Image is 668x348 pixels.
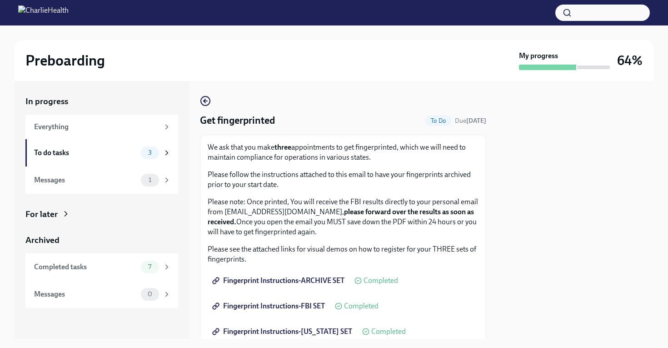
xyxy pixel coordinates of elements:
div: Completed tasks [34,262,137,272]
p: We ask that you make appointments to get fingerprinted, which we will need to maintain compliance... [208,142,479,162]
a: Fingerprint Instructions-FBI SET [208,297,331,315]
div: Messages [34,175,137,185]
h3: 64% [617,52,643,69]
div: Everything [34,122,159,132]
span: October 6th, 2025 08:00 [455,116,486,125]
span: 7 [143,263,157,270]
span: Completed [371,328,406,335]
span: Completed [364,277,398,284]
div: Messages [34,289,137,299]
h2: Preboarding [25,51,105,70]
span: Fingerprint Instructions-ARCHIVE SET [214,276,344,285]
p: Please see the attached links for visual demos on how to register for your THREE sets of fingerpr... [208,244,479,264]
span: 1 [143,177,157,183]
span: Fingerprint Instructions-[US_STATE] SET [214,327,352,336]
a: To do tasks3 [25,139,178,166]
strong: My progress [519,51,558,61]
span: 3 [143,149,157,156]
a: Fingerprint Instructions-ARCHIVE SET [208,272,351,290]
a: Archived [25,234,178,246]
a: For later [25,208,178,220]
strong: [DATE] [466,117,486,125]
a: Messages1 [25,166,178,194]
p: Please note: Once printed, You will receive the FBI results directly to your personal email from ... [208,197,479,237]
span: To Do [425,117,451,124]
h4: Get fingerprinted [200,114,275,127]
p: Please follow the instructions attached to this email to have your fingerprints archived prior to... [208,170,479,190]
strong: three [274,143,291,151]
div: To do tasks [34,148,137,158]
a: Everything [25,115,178,139]
span: Due [455,117,486,125]
span: Completed [344,303,379,310]
a: Fingerprint Instructions-[US_STATE] SET [208,323,359,341]
span: 0 [142,291,158,298]
a: Messages0 [25,281,178,308]
img: CharlieHealth [18,5,69,20]
a: Completed tasks7 [25,253,178,281]
span: Fingerprint Instructions-FBI SET [214,302,325,311]
a: In progress [25,96,178,107]
div: For later [25,208,58,220]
